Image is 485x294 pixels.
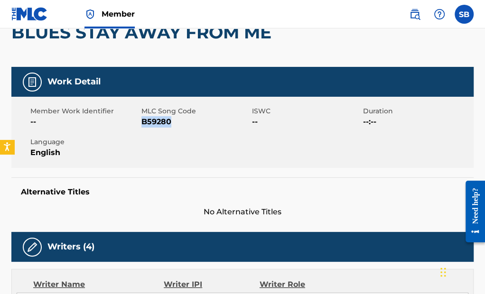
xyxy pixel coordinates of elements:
[409,9,420,20] img: search
[27,76,38,88] img: Work Detail
[11,206,474,218] span: No Alternative Titles
[21,187,464,197] h5: Alternative Titles
[141,106,250,116] span: MLC Song Code
[252,116,361,128] span: --
[363,116,472,128] span: --:--
[363,106,472,116] span: Duration
[102,9,135,19] span: Member
[33,279,164,290] div: Writer Name
[438,248,485,294] iframe: Chat Widget
[430,5,449,24] div: Help
[440,258,446,286] div: Drag
[30,147,139,158] span: English
[458,173,485,251] iframe: Resource Center
[11,7,48,21] img: MLC Logo
[47,241,94,252] h5: Writers (4)
[164,279,260,290] div: Writer IPI
[30,116,139,128] span: --
[11,22,276,43] h2: BLUES STAY AWAY FROM ME
[84,9,96,20] img: Top Rightsholder
[47,76,101,87] h5: Work Detail
[434,9,445,20] img: help
[260,279,346,290] div: Writer Role
[141,116,250,128] span: B59280
[30,137,139,147] span: Language
[252,106,361,116] span: ISWC
[27,241,38,253] img: Writers
[455,5,474,24] div: User Menu
[30,106,139,116] span: Member Work Identifier
[405,5,424,24] a: Public Search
